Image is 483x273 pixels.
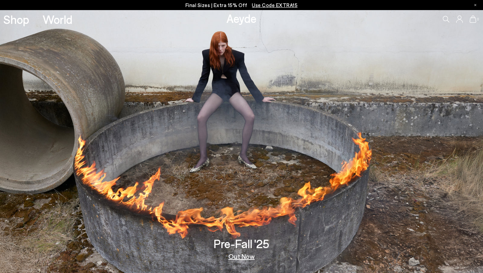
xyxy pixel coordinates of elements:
[252,2,298,8] span: Navigate to /collections/ss25-final-sizes
[3,13,29,25] a: Shop
[226,11,257,25] a: Aeyde
[470,15,476,23] a: 0
[43,13,72,25] a: World
[214,238,269,249] h3: Pre-Fall '25
[476,17,480,21] span: 0
[185,1,298,9] p: Final Sizes | Extra 15% Off
[228,253,255,260] a: Out Now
